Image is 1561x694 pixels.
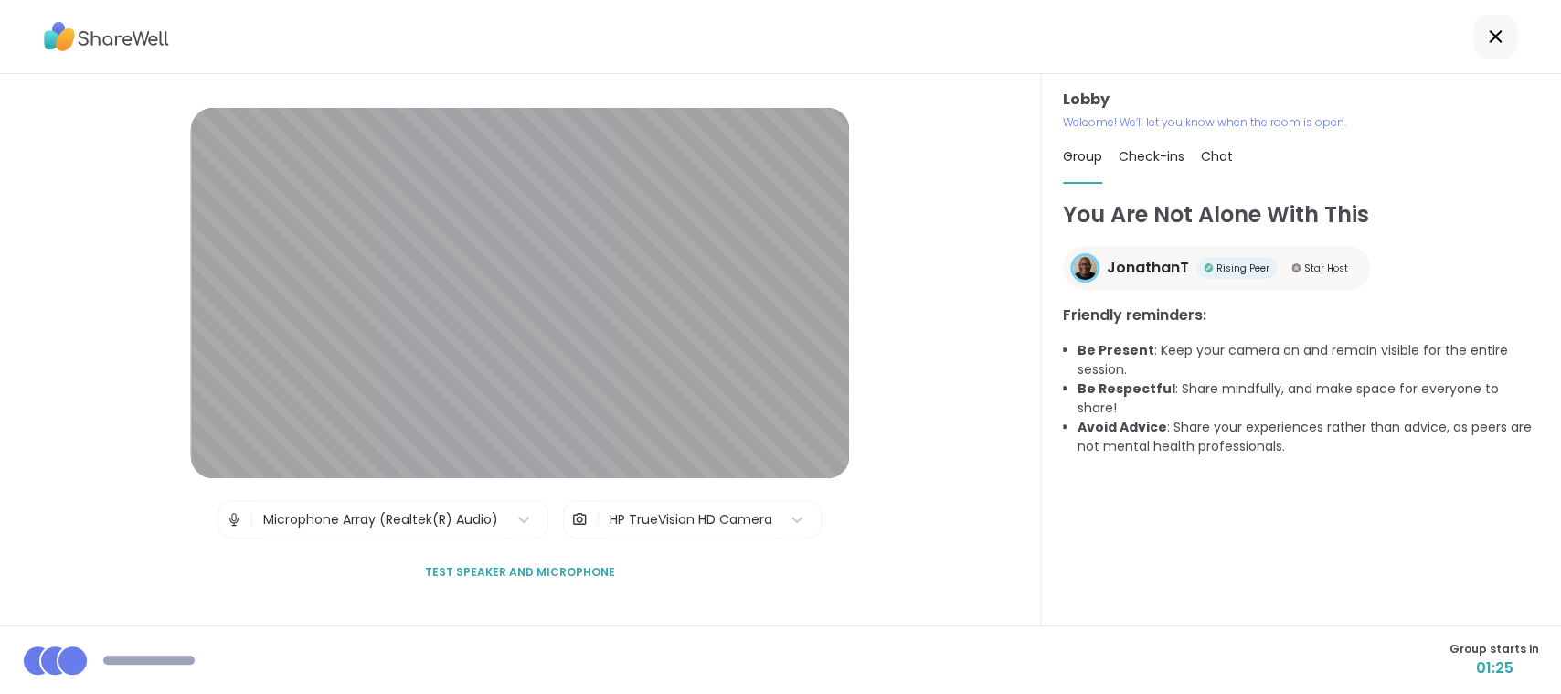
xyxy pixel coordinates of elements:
span: Star Host [1304,262,1348,275]
p: Welcome! We’ll let you know when the room is open. [1063,114,1539,131]
span: | [250,501,254,538]
span: Group starts in [1449,641,1539,657]
span: 01:25 [1449,657,1539,679]
h3: Friendly reminders: [1063,304,1539,326]
span: Test speaker and microphone [425,564,615,581]
span: Chat [1201,147,1233,165]
img: Star Host [1291,263,1301,272]
b: Be Respectful [1078,379,1175,398]
span: Rising Peer [1216,262,1269,275]
img: Rising Peer [1204,263,1213,272]
span: | [595,501,600,538]
b: Be Present [1078,341,1154,359]
img: Camera [571,501,588,538]
a: JonathanTJonathanTRising PeerRising PeerStar HostStar Host [1063,246,1370,290]
span: JonathanT [1107,257,1189,279]
img: ShareWell Logo [44,16,169,58]
span: Group [1063,147,1102,165]
button: Test speaker and microphone [418,553,622,592]
img: JonathanT [1073,256,1097,280]
img: Microphone [226,501,242,538]
div: HP TrueVision HD Camera [609,510,771,529]
h1: You Are Not Alone With This [1063,198,1539,231]
li: : Share your experiences rather than advice, as peers are not mental health professionals. [1078,418,1539,456]
li: : Share mindfully, and make space for everyone to share! [1078,379,1539,418]
div: Microphone Array (Realtek(R) Audio) [263,510,498,529]
b: Avoid Advice [1078,418,1167,436]
h3: Lobby [1063,89,1539,111]
span: Check-ins [1119,147,1184,165]
li: : Keep your camera on and remain visible for the entire session. [1078,341,1539,379]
